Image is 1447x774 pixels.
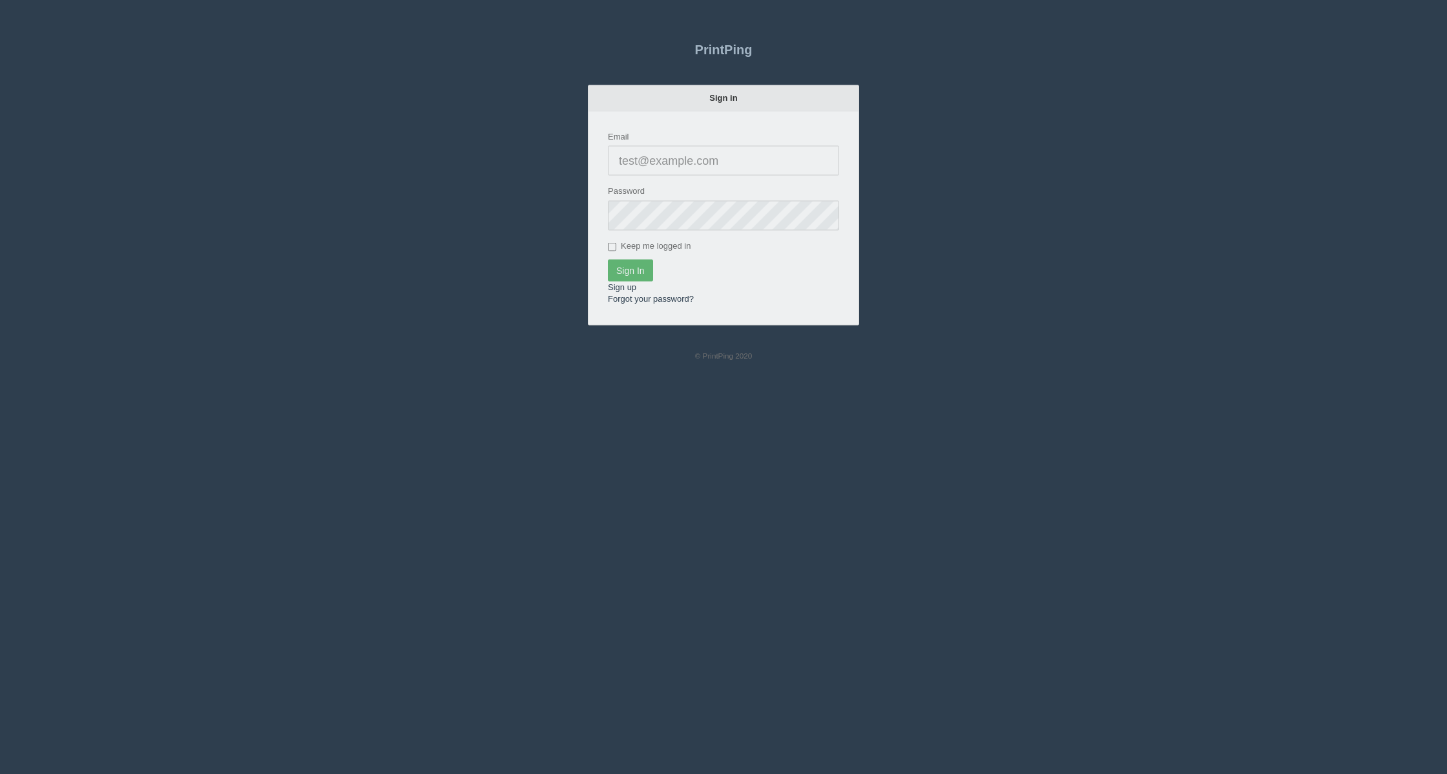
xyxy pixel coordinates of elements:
[608,130,629,142] label: Email
[695,351,753,360] small: © PrintPing 2020
[608,145,839,174] input: test@example.com
[608,184,645,196] label: Password
[608,293,694,302] a: Forgot your password?
[608,239,691,252] label: Keep me logged in
[709,92,737,101] strong: Sign in
[608,242,616,250] input: Keep me logged in
[608,258,653,280] input: Sign In
[588,32,859,65] a: PrintPing
[608,281,636,291] a: Sign up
